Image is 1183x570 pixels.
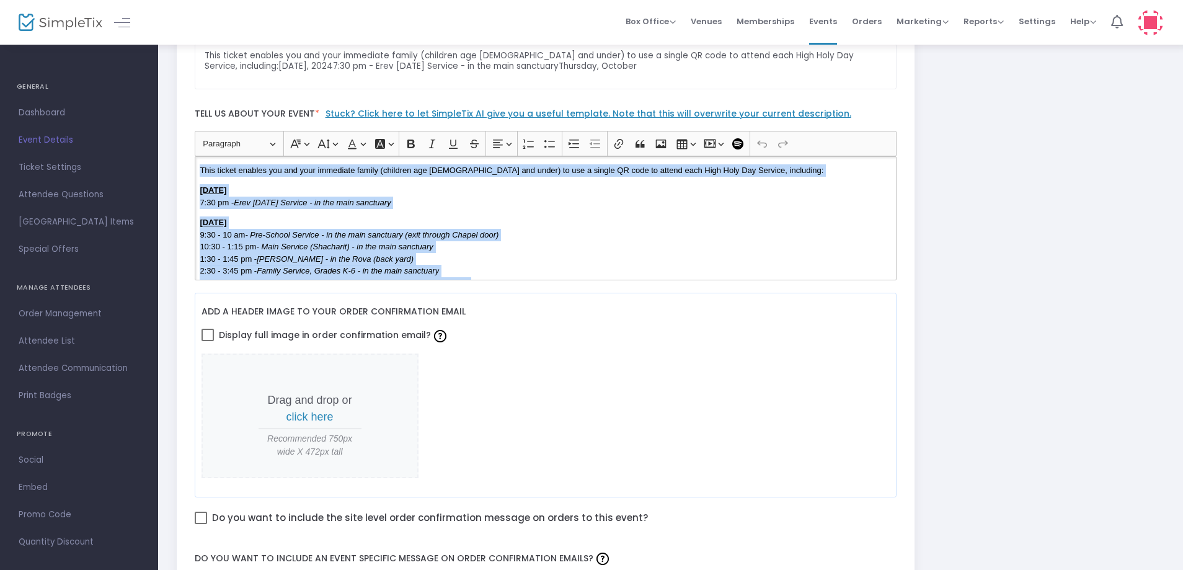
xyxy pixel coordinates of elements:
p: Drag and drop or [259,392,361,425]
span: Ticket Settings [19,159,140,176]
span: Print Badges [19,388,140,404]
span: Dashboard [19,105,140,121]
span: Do you want to include the site level order confirmation message on orders to this event? [212,510,648,526]
a: Stuck? Click here to let SimpleTix AI give you a useful template. Note that this will overwrite y... [326,107,851,120]
span: Attendee List [19,333,140,349]
span: 10:30 - 1:15 pm [200,242,433,251]
span: Event Details [19,132,140,148]
span: Reports [964,16,1004,27]
i: [PERSON_NAME] - in the Rova (back yard) [257,254,414,264]
span: Display full image in order confirmation email? [219,324,450,345]
u: [DATE] [200,218,226,227]
span: 1:30 - 1:45 pm - [200,254,414,264]
label: Tell us about your event [188,102,903,131]
span: Attendee Questions [19,187,140,203]
i: - Main Service (Shacharit) - in the main sanctuary [256,242,433,251]
span: Recommended 750px wide X 472px tall [259,432,361,458]
span: Help [1070,16,1096,27]
span: 9:30 - 10 am [200,230,498,239]
span: Special Offers [19,241,140,257]
span: Paragraph [203,136,267,151]
label: Add a header image to your order confirmation email [202,300,466,325]
span: Marketing [897,16,949,27]
img: question-mark [596,553,609,565]
i: - Pre-School Service - in the main sanctuary (exit through Chapel door) [245,230,498,239]
span: Memberships [737,6,794,37]
span: Events [809,6,837,37]
span: [GEOGRAPHIC_DATA] Items [19,214,140,230]
span: This ticket enables you and your immediate family (children age [DEMOGRAPHIC_DATA] and under) to ... [200,166,823,175]
span: Quantity Discount [19,534,140,550]
span: Promo Code [19,507,140,523]
img: question-mark [434,330,446,342]
h4: GENERAL [17,74,141,99]
span: Order Management [19,306,140,322]
div: Rich Text Editor, main [195,156,897,280]
span: 2:30 - 3:45 pm - [200,266,439,275]
span: Orders [852,6,882,37]
span: click here [286,411,334,423]
div: Editor toolbar [195,131,897,156]
span: Social [19,452,140,468]
button: Paragraph [197,134,281,153]
span: Box Office [626,16,676,27]
i: Erev [DATE] Service - in the main sanctuary [234,198,391,207]
i: Teen Service & Lunch, in the Yarden & Rova (Teens ONLY) [257,278,468,288]
span: Venues [691,6,722,37]
u: [DATE] [200,185,226,195]
span: Attendee Communication [19,360,140,376]
span: 2:30 - 3:45 pm - [200,278,468,288]
span: Embed [19,479,140,496]
span: Settings [1019,6,1055,37]
span: 7:30 pm - [200,198,391,207]
h4: MANAGE ATTENDEES [17,275,141,300]
i: Family Service, Grades K-6 - in the main sanctuary [257,266,439,275]
h4: PROMOTE [17,422,141,447]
